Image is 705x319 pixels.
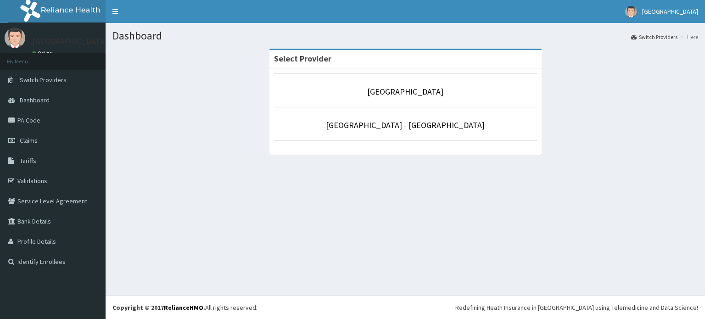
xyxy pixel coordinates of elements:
[625,6,637,17] img: User Image
[367,86,443,97] a: [GEOGRAPHIC_DATA]
[5,28,25,48] img: User Image
[32,37,108,45] p: [GEOGRAPHIC_DATA]
[274,53,331,64] strong: Select Provider
[678,33,698,41] li: Here
[20,96,50,104] span: Dashboard
[642,7,698,16] span: [GEOGRAPHIC_DATA]
[112,30,698,42] h1: Dashboard
[20,76,67,84] span: Switch Providers
[32,50,54,56] a: Online
[326,120,485,130] a: [GEOGRAPHIC_DATA] - [GEOGRAPHIC_DATA]
[20,157,36,165] span: Tariffs
[20,136,38,145] span: Claims
[106,296,705,319] footer: All rights reserved.
[455,303,698,312] div: Redefining Heath Insurance in [GEOGRAPHIC_DATA] using Telemedicine and Data Science!
[112,303,205,312] strong: Copyright © 2017 .
[631,33,677,41] a: Switch Providers
[164,303,203,312] a: RelianceHMO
